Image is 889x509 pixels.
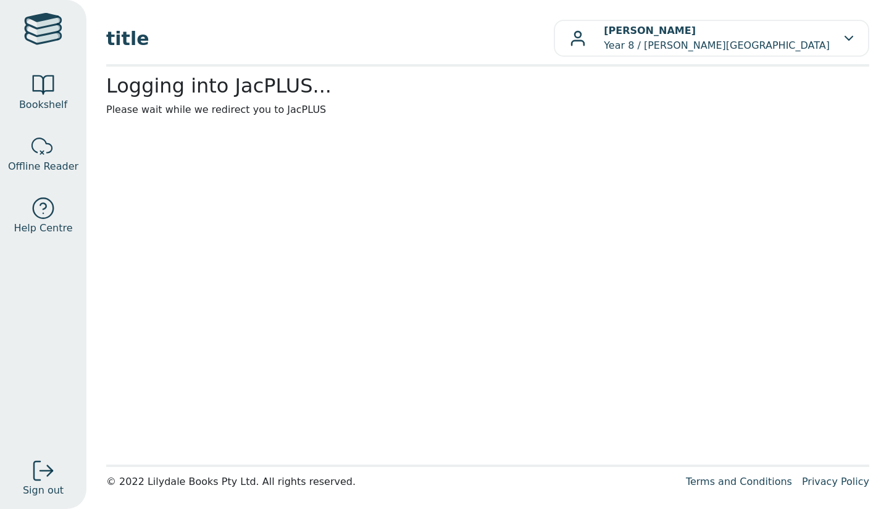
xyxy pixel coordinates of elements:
span: Bookshelf [19,97,67,112]
div: © 2022 Lilydale Books Pty Ltd. All rights reserved. [106,474,676,489]
span: Help Centre [14,221,72,236]
p: Please wait while we redirect you to JacPLUS [106,102,869,117]
span: title [106,25,554,52]
p: Year 8 / [PERSON_NAME][GEOGRAPHIC_DATA] [604,23,830,53]
b: [PERSON_NAME] [604,25,696,36]
span: Sign out [23,483,64,498]
button: [PERSON_NAME]Year 8 / [PERSON_NAME][GEOGRAPHIC_DATA] [554,20,869,57]
a: Terms and Conditions [686,476,792,487]
span: Offline Reader [8,159,78,174]
a: Privacy Policy [802,476,869,487]
h2: Logging into JacPLUS... [106,74,869,97]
